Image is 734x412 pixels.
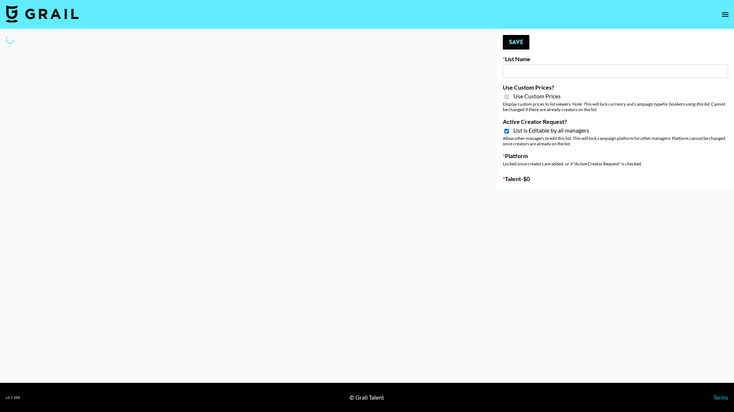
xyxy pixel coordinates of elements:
span: Use Custom Prices [513,93,561,100]
label: Active Creator Request? [503,118,728,125]
em: other managers [640,136,670,141]
div: © Grail Talent [350,394,384,401]
img: Grail Talent [6,5,79,23]
a: Terms [713,394,728,401]
label: Platform [503,152,728,160]
div: Locked once creators are added, or if "Active Creator Request" is checked. [503,161,728,166]
label: Use Custom Prices? [503,84,728,91]
label: Talent - $ 0 [503,175,728,183]
div: v 1.7.100 [6,395,20,400]
em: for bookers using this list [662,101,709,107]
div: Allow other managers to edit this list. This will lock campaign platform for . Platform cannot be... [503,136,728,146]
button: Save [503,35,529,50]
label: List Name [503,55,728,63]
button: open drawer [718,7,733,22]
span: List is Editable by all managers [513,127,589,134]
div: Display custom prices to list viewers. Note: This will lock currency and campaign type . Cannot b... [503,101,728,112]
